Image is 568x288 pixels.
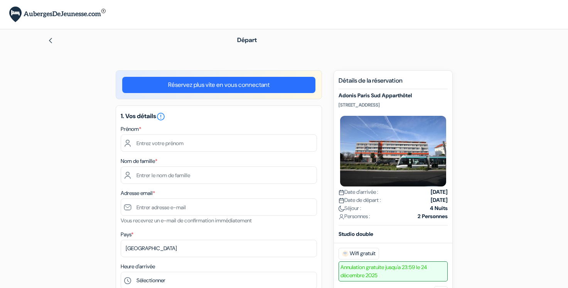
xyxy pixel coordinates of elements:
small: Vous recevrez un e-mail de confirmation immédiatement [121,217,252,224]
label: Adresse email [121,189,155,197]
h5: Adonis Paris Sud Apparthôtel [339,92,448,99]
img: AubergesDeJeunesse.com [9,7,106,22]
input: Entrer le nom de famille [121,166,317,184]
strong: 2 Personnes [418,212,448,220]
h5: Détails de la réservation [339,77,448,89]
strong: [DATE] [431,196,448,204]
label: Prénom [121,125,141,133]
h5: 1. Vos détails [121,112,317,121]
span: Personnes : [339,212,370,220]
img: left_arrow.svg [47,37,54,44]
span: Séjour : [339,204,361,212]
span: Annulation gratuite jusqu'a 23:59 le 24 décembre 2025 [339,261,448,281]
label: Nom de famille [121,157,157,165]
label: Heure d'arrivée [121,263,155,271]
span: Wifi gratuit [339,248,379,259]
span: Départ [237,36,257,44]
img: calendar.svg [339,190,344,195]
p: [STREET_ADDRESS] [339,102,448,108]
img: moon.svg [339,206,344,212]
a: error_outline [156,112,165,120]
strong: 4 Nuits [430,204,448,212]
strong: [DATE] [431,188,448,196]
img: free_wifi.svg [342,251,348,257]
input: Entrer adresse e-mail [121,198,317,216]
input: Entrez votre prénom [121,134,317,152]
span: Date d'arrivée : [339,188,378,196]
img: user_icon.svg [339,214,344,220]
a: Réservez plus vite en vous connectant [122,77,315,93]
b: Studio double [339,230,373,237]
i: error_outline [156,112,165,121]
img: calendar.svg [339,198,344,203]
label: Pays [121,230,133,239]
span: Date de départ : [339,196,381,204]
